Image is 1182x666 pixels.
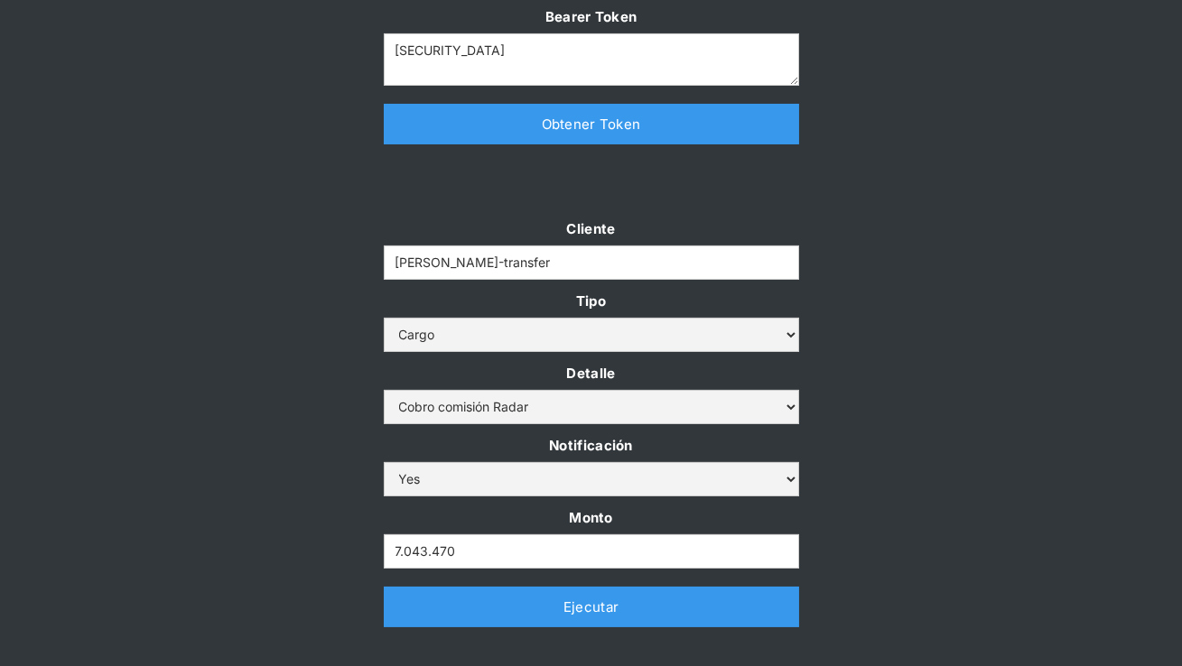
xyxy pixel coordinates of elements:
label: Monto [384,505,799,530]
input: Example Text [384,245,799,280]
label: Bearer Token [384,5,799,29]
label: Cliente [384,217,799,241]
form: Form [384,217,799,569]
label: Notificación [384,433,799,458]
input: Monto [384,534,799,569]
a: Ejecutar [384,587,799,627]
label: Detalle [384,361,799,385]
label: Tipo [384,289,799,313]
a: Obtener Token [384,104,799,144]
